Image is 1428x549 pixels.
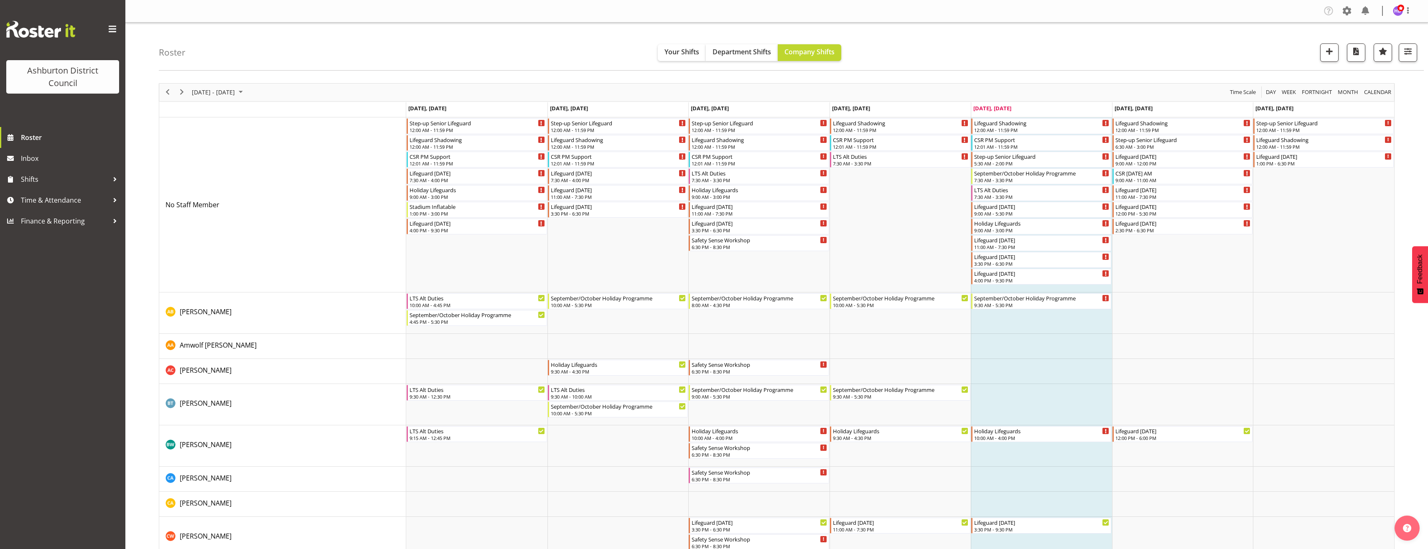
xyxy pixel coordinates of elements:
[165,200,219,210] a: No Staff Member
[833,385,968,394] div: September/October Holiday Programme
[1280,87,1298,97] button: Timeline Week
[974,202,1110,211] div: Lifeguard [DATE]
[1265,87,1278,97] button: Timeline Day
[407,219,547,234] div: No Staff Member"s event - Lifeguard Monday Begin From Monday, September 29, 2025 at 4:00:00 PM GM...
[180,473,232,483] span: [PERSON_NAME]
[180,398,232,408] a: [PERSON_NAME]
[548,293,688,309] div: Alex Bateman"s event - September/October Holiday Programme Begin From Tuesday, September 30, 2025...
[1265,87,1277,97] span: Day
[689,426,829,442] div: Bella Wilson"s event - Holiday Lifeguards Begin From Wednesday, October 1, 2025 at 10:00:00 AM GM...
[6,21,75,38] img: Rosterit website logo
[551,135,686,144] div: Lifeguard Shadowing
[692,368,827,375] div: 6:30 PM - 8:30 PM
[833,435,968,441] div: 9:30 AM - 4:30 PM
[1115,435,1251,441] div: 12:00 PM - 6:00 PM
[692,435,827,441] div: 10:00 AM - 4:00 PM
[833,152,968,160] div: LTS Alt Duties
[1256,143,1392,150] div: 12:00 AM - 11:59 PM
[180,531,232,541] a: [PERSON_NAME]
[1115,186,1251,194] div: Lifeguard [DATE]
[1229,87,1257,97] span: Time Scale
[689,135,829,151] div: No Staff Member"s event - Lifeguard Shadowing Begin From Wednesday, October 1, 2025 at 12:00:00 A...
[548,152,688,168] div: No Staff Member"s event - CSR PM Support Begin From Tuesday, September 30, 2025 at 12:01:00 AM GM...
[974,193,1110,200] div: 7:30 AM - 3:30 PM
[548,118,688,134] div: No Staff Member"s event - Step-up Senior Lifeguard Begin From Tuesday, September 30, 2025 at 12:0...
[830,518,970,534] div: Charlie Wilson"s event - Lifeguard Thursday Begin From Thursday, October 2, 2025 at 11:00:00 AM G...
[548,385,688,401] div: Bailey Tait"s event - LTS Alt Duties Begin From Tuesday, September 30, 2025 at 9:30:00 AM GMT+13:...
[692,152,827,160] div: CSR PM Support
[410,302,545,308] div: 10:00 AM - 4:45 PM
[689,118,829,134] div: No Staff Member"s event - Step-up Senior Lifeguard Begin From Wednesday, October 1, 2025 at 12:00...
[1115,202,1251,211] div: Lifeguard [DATE]
[548,360,688,376] div: Ashton Cromie"s event - Holiday Lifeguards Begin From Tuesday, September 30, 2025 at 9:30:00 AM G...
[974,302,1110,308] div: 9:30 AM - 5:30 PM
[1115,143,1251,150] div: 6:30 AM - 3:00 PM
[689,468,829,483] div: Caleb Armstrong"s event - Safety Sense Workshop Begin From Wednesday, October 1, 2025 at 6:30:00 ...
[689,293,829,309] div: Alex Bateman"s event - September/October Holiday Programme Begin From Wednesday, October 1, 2025 ...
[551,368,686,375] div: 9:30 AM - 4:30 PM
[974,227,1110,234] div: 9:00 AM - 3:00 PM
[548,168,688,184] div: No Staff Member"s event - Lifeguard Tuesday Begin From Tuesday, September 30, 2025 at 7:30:00 AM ...
[21,131,121,144] span: Roster
[691,104,729,112] span: [DATE], [DATE]
[1253,118,1394,134] div: No Staff Member"s event - Step-up Senior Lifeguard Begin From Sunday, October 5, 2025 at 12:00:00...
[1115,169,1251,177] div: CSR [DATE] AM
[1115,227,1251,234] div: 2:30 PM - 6:30 PM
[175,84,189,101] div: next period
[692,143,827,150] div: 12:00 AM - 11:59 PM
[692,227,827,234] div: 3:30 PM - 6:30 PM
[832,104,870,112] span: [DATE], [DATE]
[21,215,109,227] span: Finance & Reporting
[162,87,173,97] button: Previous
[410,160,545,167] div: 12:01 AM - 11:59 PM
[410,385,545,394] div: LTS Alt Duties
[160,84,175,101] div: previous period
[1301,87,1334,97] button: Fortnight
[1416,254,1424,284] span: Feedback
[180,531,232,541] span: [PERSON_NAME]
[974,526,1110,533] div: 3:30 PM - 9:30 PM
[1115,119,1251,127] div: Lifeguard Shadowing
[692,427,827,435] div: Holiday Lifeguards
[692,476,827,483] div: 6:30 PM - 8:30 PM
[191,87,236,97] span: [DATE] - [DATE]
[1112,185,1253,201] div: No Staff Member"s event - Lifeguard Saturday Begin From Saturday, October 4, 2025 at 11:00:00 AM ...
[692,236,827,244] div: Safety Sense Workshop
[658,44,706,61] button: Your Shifts
[971,235,1112,251] div: No Staff Member"s event - Lifeguard Friday Begin From Friday, October 3, 2025 at 11:00:00 AM GMT+...
[1115,135,1251,144] div: Step-up Senior Lifeguard
[1112,168,1253,184] div: No Staff Member"s event - CSR Saturday AM Begin From Saturday, October 4, 2025 at 9:00:00 AM GMT+...
[407,118,547,134] div: No Staff Member"s event - Step-up Senior Lifeguard Begin From Monday, September 29, 2025 at 12:00...
[833,427,968,435] div: Holiday Lifeguards
[971,168,1112,184] div: No Staff Member"s event - September/October Holiday Programme Begin From Friday, October 3, 2025 ...
[551,169,686,177] div: Lifeguard [DATE]
[159,117,406,292] td: No Staff Member resource
[692,385,827,394] div: September/October Holiday Programme
[971,252,1112,268] div: No Staff Member"s event - Lifeguard Friday Begin From Friday, October 3, 2025 at 3:30:00 PM GMT+1...
[974,135,1110,144] div: CSR PM Support
[410,393,545,400] div: 9:30 AM - 12:30 PM
[189,84,248,101] div: Sep 29 - Oct 05, 2025
[410,219,545,227] div: Lifeguard [DATE]
[548,402,688,417] div: Bailey Tait"s event - September/October Holiday Programme Begin From Tuesday, September 30, 2025 ...
[159,467,406,492] td: Caleb Armstrong resource
[407,202,547,218] div: No Staff Member"s event - Stadium Inflatable Begin From Monday, September 29, 2025 at 1:00:00 PM ...
[706,44,778,61] button: Department Shifts
[974,252,1110,261] div: Lifeguard [DATE]
[664,47,699,56] span: Your Shifts
[974,260,1110,267] div: 3:30 PM - 6:30 PM
[407,293,547,309] div: Alex Bateman"s event - LTS Alt Duties Begin From Monday, September 29, 2025 at 10:00:00 AM GMT+13...
[692,169,827,177] div: LTS Alt Duties
[778,44,841,61] button: Company Shifts
[1115,193,1251,200] div: 11:00 AM - 7:30 PM
[1336,87,1360,97] button: Timeline Month
[410,202,545,211] div: Stadium Inflatable
[1112,202,1253,218] div: No Staff Member"s event - Lifeguard Saturday Begin From Saturday, October 4, 2025 at 12:00:00 PM ...
[830,152,970,168] div: No Staff Member"s event - LTS Alt Duties Begin From Thursday, October 2, 2025 at 7:30:00 AM GMT+1...
[1399,43,1417,62] button: Filter Shifts
[551,127,686,133] div: 12:00 AM - 11:59 PM
[692,518,827,526] div: Lifeguard [DATE]
[410,186,545,194] div: Holiday Lifeguards
[410,135,545,144] div: Lifeguard Shadowing
[1112,152,1253,168] div: No Staff Member"s event - Lifeguard Saturday Begin From Saturday, October 4, 2025 at 9:00:00 AM G...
